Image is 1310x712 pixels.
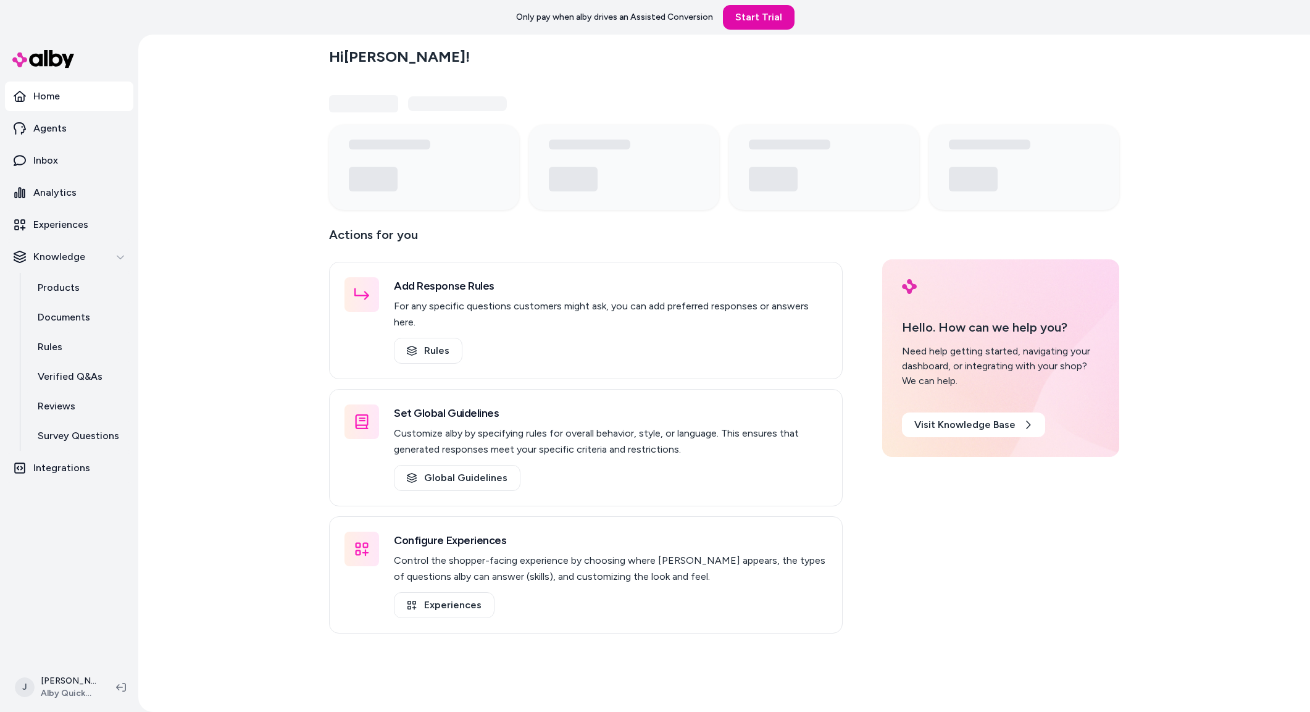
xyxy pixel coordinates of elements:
[516,11,713,23] p: Only pay when alby drives an Assisted Conversion
[394,425,827,458] p: Customize alby by specifying rules for overall behavior, style, or language. This ensures that ge...
[33,249,85,264] p: Knowledge
[5,453,133,483] a: Integrations
[394,277,827,295] h3: Add Response Rules
[12,50,74,68] img: alby Logo
[329,48,470,66] h2: Hi [PERSON_NAME] !
[41,675,96,687] p: [PERSON_NAME]
[33,461,90,475] p: Integrations
[25,421,133,451] a: Survey Questions
[15,677,35,697] span: J
[5,82,133,111] a: Home
[5,178,133,207] a: Analytics
[25,392,133,421] a: Reviews
[38,399,75,414] p: Reviews
[902,318,1099,337] p: Hello. How can we help you?
[38,310,90,325] p: Documents
[394,532,827,549] h3: Configure Experiences
[38,369,102,384] p: Verified Q&As
[41,687,96,700] span: Alby QuickStart Store
[5,210,133,240] a: Experiences
[394,298,827,330] p: For any specific questions customers might ask, you can add preferred responses or answers here.
[38,429,119,443] p: Survey Questions
[33,185,77,200] p: Analytics
[394,592,494,618] a: Experiences
[394,404,827,422] h3: Set Global Guidelines
[38,340,62,354] p: Rules
[7,668,106,707] button: J[PERSON_NAME]Alby QuickStart Store
[25,303,133,332] a: Documents
[33,153,58,168] p: Inbox
[394,338,462,364] a: Rules
[902,344,1099,388] div: Need help getting started, navigating your dashboard, or integrating with your shop? We can help.
[25,362,133,392] a: Verified Q&As
[5,114,133,143] a: Agents
[394,465,520,491] a: Global Guidelines
[38,280,80,295] p: Products
[5,242,133,272] button: Knowledge
[902,413,1045,437] a: Visit Knowledge Base
[25,273,133,303] a: Products
[33,89,60,104] p: Home
[33,121,67,136] p: Agents
[329,225,843,254] p: Actions for you
[723,5,795,30] a: Start Trial
[394,553,827,585] p: Control the shopper-facing experience by choosing where [PERSON_NAME] appears, the types of quest...
[5,146,133,175] a: Inbox
[33,217,88,232] p: Experiences
[902,279,917,294] img: alby Logo
[25,332,133,362] a: Rules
